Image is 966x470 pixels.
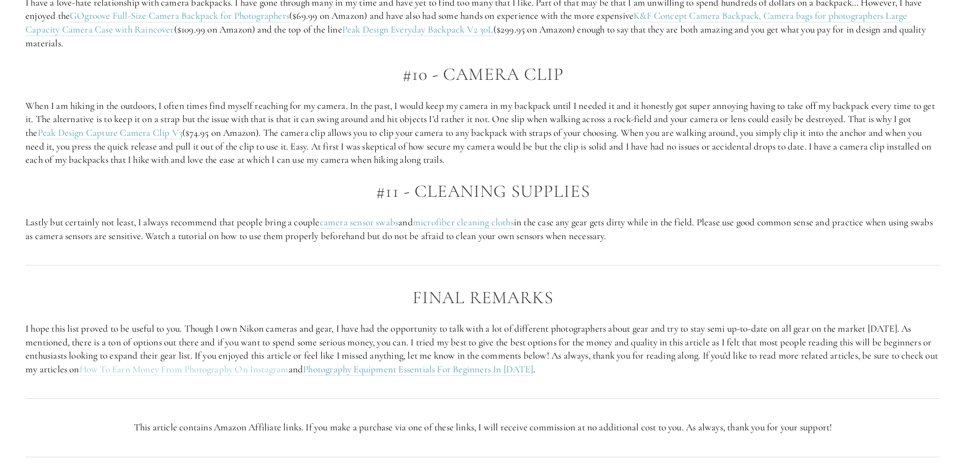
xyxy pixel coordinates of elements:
p: This article contains Amazon Affiliate links. If you make a purchase via one of these links, I wi... [25,421,941,434]
a: microfiber cleaning cloths [413,216,514,229]
a: Peak Design Capture Camera Clip V3 [38,127,182,139]
p: Lastly but certainly not least, I always recommend that people bring a couple and in the case any... [25,216,941,243]
a: K&F Concept Camera Backpack, Camera bags for photographers Large Capacity Camera Case with Raincover [25,10,909,36]
a: Peak Design Everyday Backpack V2 30L [342,23,493,36]
a: How To Earn Money From Photography On Instagram [79,363,289,376]
a: Photography Equipment Essentials For Beginners In [DATE] [303,363,533,376]
a: GOgroove Full-Size Camera Backpack for Photographers [70,10,289,22]
p: When I am hiking in the outdoors, I often times find myself reaching for my camera. In the past, ... [25,99,941,167]
a: camera sensor swabs [320,216,399,229]
h2: #10 - Camera clip [25,65,941,84]
h2: #11 - Cleaning Supplies [25,182,941,201]
h2: Final Remarks [25,288,941,308]
p: I hope this list proved to be useful to you. Though I own Nikon cameras and gear, I have had the ... [25,322,941,376]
